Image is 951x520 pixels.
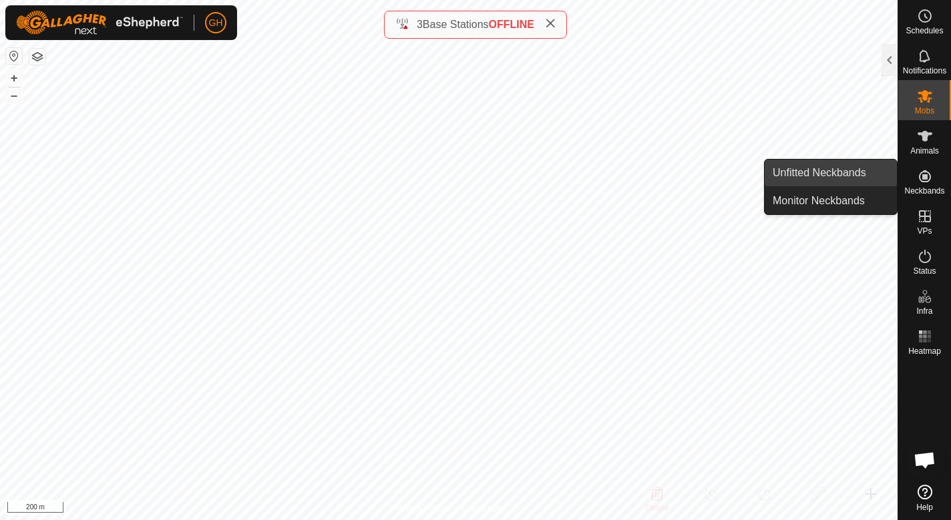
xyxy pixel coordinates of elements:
[773,193,865,209] span: Monitor Neckbands
[910,147,939,155] span: Animals
[905,440,945,480] div: Open chat
[423,19,489,30] span: Base Stations
[906,27,943,35] span: Schedules
[417,19,423,30] span: 3
[462,503,502,515] a: Contact Us
[903,67,946,75] span: Notifications
[765,188,897,214] a: Monitor Neckbands
[489,19,534,30] span: OFFLINE
[913,267,936,275] span: Status
[6,48,22,64] button: Reset Map
[908,347,941,355] span: Heatmap
[773,165,866,181] span: Unfitted Neckbands
[396,503,446,515] a: Privacy Policy
[916,307,932,315] span: Infra
[6,87,22,103] button: –
[917,227,932,235] span: VPs
[209,16,223,30] span: GH
[765,160,897,186] a: Unfitted Neckbands
[898,479,951,517] a: Help
[904,187,944,195] span: Neckbands
[915,107,934,115] span: Mobs
[916,503,933,511] span: Help
[6,70,22,86] button: +
[16,11,183,35] img: Gallagher Logo
[29,49,45,65] button: Map Layers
